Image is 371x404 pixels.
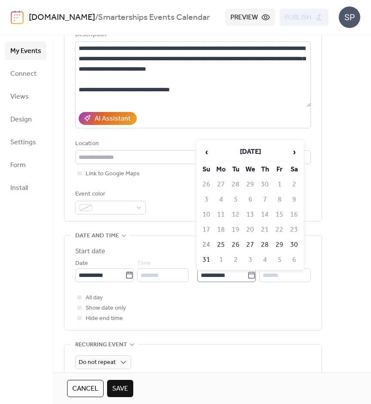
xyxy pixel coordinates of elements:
a: My Events [5,41,46,60]
span: Save [112,384,128,394]
td: 11 [214,208,228,222]
th: Fr [273,162,286,177]
th: [DATE] [214,143,286,162]
span: Link to Google Maps [86,169,140,179]
td: 19 [229,223,242,237]
b: / [95,9,98,26]
td: 1 [273,177,286,192]
th: Tu [229,162,242,177]
span: Cancel [72,384,98,394]
td: 27 [214,177,228,192]
td: 6 [287,253,301,267]
td: 4 [214,193,228,207]
button: AI Assistant [79,112,137,125]
b: Smarterships Events Calendar [98,9,210,26]
span: Form [10,158,26,172]
th: Su [199,162,213,177]
div: Event color [75,189,144,199]
td: 23 [287,223,301,237]
th: Sa [287,162,301,177]
td: 27 [243,238,257,252]
span: Hide end time [86,314,123,324]
td: 12 [229,208,242,222]
td: 30 [287,238,301,252]
a: Form [5,155,46,174]
td: 5 [229,193,242,207]
td: 18 [214,223,228,237]
span: All day [86,293,103,303]
div: AI Assistant [95,114,131,124]
td: 1 [214,253,228,267]
button: Cancel [67,380,104,397]
td: 3 [199,193,213,207]
span: Install [10,181,28,195]
a: Views [5,87,46,106]
td: 3 [243,253,257,267]
td: 15 [273,208,286,222]
img: logo [11,10,24,24]
span: ‹ [200,143,213,161]
td: 31 [199,253,213,267]
td: 26 [229,238,242,252]
td: 7 [258,193,272,207]
td: 22 [273,223,286,237]
button: Save [107,380,133,397]
td: 26 [199,177,213,192]
span: Recurring event [75,340,127,350]
td: 14 [258,208,272,222]
a: Install [5,178,46,197]
td: 21 [258,223,272,237]
span: Views [10,90,29,103]
td: 13 [243,208,257,222]
td: 17 [199,223,213,237]
td: 30 [258,177,272,192]
span: Date and time [75,231,119,241]
td: 28 [258,238,272,252]
span: Do not repeat [79,357,116,368]
td: 25 [214,238,228,252]
td: 2 [287,177,301,192]
button: Preview [225,9,275,26]
div: Location [75,139,309,149]
td: 29 [273,238,286,252]
span: Settings [10,136,36,149]
span: Date [75,258,88,269]
a: Design [5,110,46,128]
th: Mo [214,162,228,177]
th: We [243,162,257,177]
td: 24 [199,238,213,252]
td: 29 [243,177,257,192]
span: Connect [10,67,37,81]
td: 5 [273,253,286,267]
td: 8 [273,193,286,207]
span: › [288,143,300,161]
th: Th [258,162,272,177]
div: Description [75,30,309,40]
span: Show date only [86,303,126,314]
a: Connect [5,64,46,83]
a: Settings [5,133,46,151]
td: 10 [199,208,213,222]
span: Time [137,258,151,269]
td: 9 [287,193,301,207]
a: [DOMAIN_NAME] [29,9,95,26]
span: Design [10,113,32,126]
td: 4 [258,253,272,267]
td: 20 [243,223,257,237]
td: 28 [229,177,242,192]
span: Preview [230,12,258,23]
td: 16 [287,208,301,222]
div: Start date [75,246,105,257]
span: My Events [10,44,41,58]
td: 2 [229,253,242,267]
td: 6 [243,193,257,207]
div: SP [339,6,360,28]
